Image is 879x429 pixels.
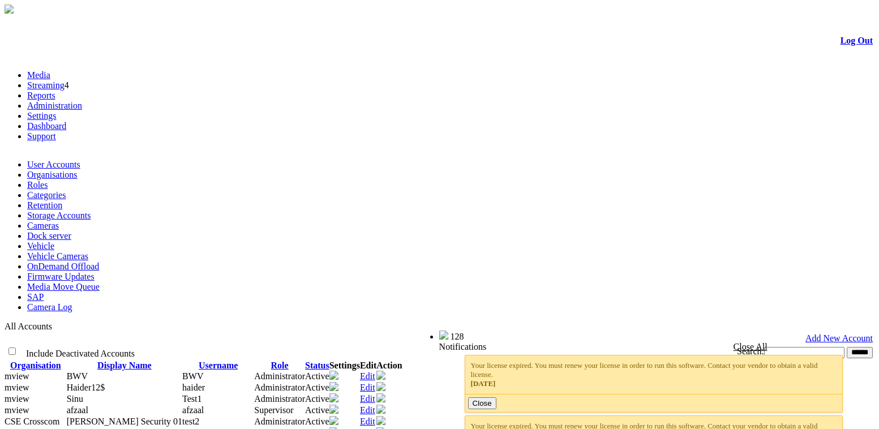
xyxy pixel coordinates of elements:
img: bell25.png [439,331,448,340]
a: OnDemand Offload [27,261,99,271]
button: Close [468,397,496,409]
td: Active [305,382,329,393]
td: Administrator [254,416,305,427]
span: 128 [451,332,464,341]
div: Notifications [439,342,851,352]
a: Vehicle Cameras [27,251,88,261]
a: Retention [27,200,62,210]
a: Categories [27,190,66,200]
a: Role [271,361,289,370]
span: Include Deactivated Accounts [26,349,135,358]
span: haider [182,383,205,392]
a: Status [305,361,329,370]
a: Streaming [27,80,65,90]
td: Supervisor [254,405,305,416]
td: Active [305,416,329,427]
a: Camera Log [27,302,72,312]
span: Contact Method: SMS and Email [67,405,88,415]
span: Contact Method: None [67,371,88,381]
span: Contact Method: SMS and Email [67,383,105,392]
a: Close All [734,342,767,351]
span: Test1 [182,394,201,404]
a: Roles [27,180,48,190]
img: arrow-3.png [5,5,14,14]
td: Active [305,405,329,416]
span: Welcome, BWV (Administrator) [320,331,416,340]
a: Reports [27,91,55,100]
td: Administrator [254,393,305,405]
a: Log Out [841,36,873,45]
span: test2 [182,417,199,426]
a: User Accounts [27,160,80,169]
td: Administrator [254,371,305,382]
span: mview [5,405,29,415]
a: Dock server [27,231,71,241]
span: mview [5,394,29,404]
span: afzaal [182,405,204,415]
a: Media [27,70,50,80]
a: Display Name [97,361,152,370]
span: Contact Method: SMS and Email [67,417,182,426]
span: 4 [65,80,69,90]
span: Contact Method: SMS and Email [67,394,83,404]
a: Vehicle [27,241,54,251]
a: Storage Accounts [27,211,91,220]
a: Dashboard [27,121,66,131]
span: CSE Crosscom [5,417,59,426]
a: Organisation [10,361,61,370]
a: Firmware Updates [27,272,95,281]
td: Active [305,393,329,405]
td: Administrator [254,382,305,393]
a: Administration [27,101,82,110]
a: Media Move Queue [27,282,100,291]
a: Settings [27,111,57,121]
a: SAP [27,292,44,302]
span: mview [5,371,29,381]
span: All Accounts [5,321,52,331]
span: mview [5,383,29,392]
span: BWV [182,371,203,381]
span: [DATE] [471,379,496,388]
td: Active [305,371,329,382]
a: Cameras [27,221,59,230]
a: Organisations [27,170,78,179]
a: Support [27,131,56,141]
a: Username [199,361,238,370]
div: Your license expired. You must renew your license in order to run this software. Contact your ven... [471,361,837,388]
